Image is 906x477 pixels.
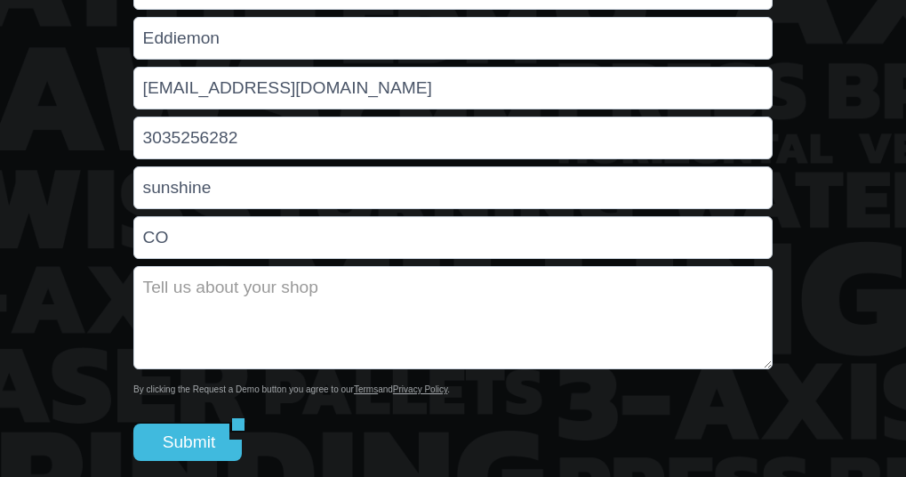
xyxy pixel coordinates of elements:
[133,216,773,259] input: State
[133,383,773,397] p: By clicking the Request a Demo button you agree to our and .
[354,384,378,394] a: Terms
[133,117,773,159] input: Phone Number
[133,17,773,60] input: Last Name
[133,166,773,209] input: Company
[393,384,448,394] a: Privacy Policy
[133,424,229,461] input: Submit
[133,67,773,109] input: Work email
